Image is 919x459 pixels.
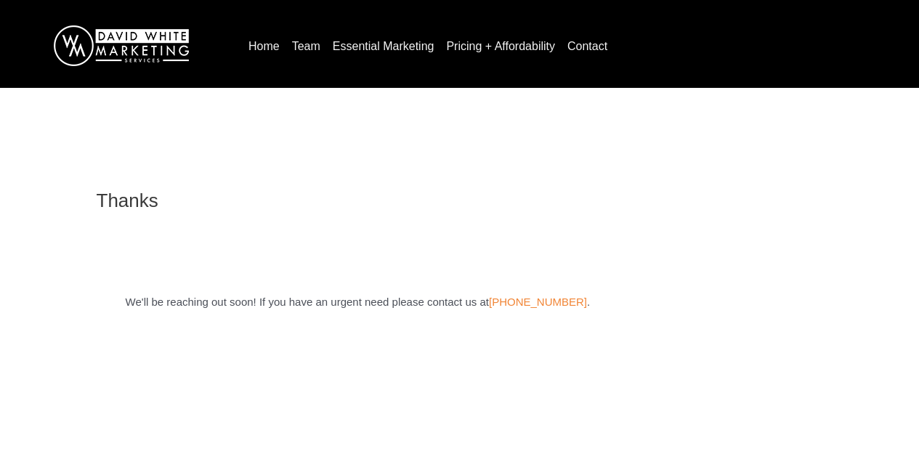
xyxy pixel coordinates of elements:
[440,35,561,58] a: Pricing + Affordability
[327,35,440,58] a: Essential Marketing
[489,296,587,308] a: [PHONE_NUMBER]
[97,190,823,212] h1: Thanks
[126,258,794,312] p: We'll be reaching out soon! If you have an urgent need please contact us at .
[243,35,286,58] a: Home
[54,38,189,51] a: DavidWhite-Marketing-Logo
[54,25,189,66] img: DavidWhite-Marketing-Logo
[286,35,326,58] a: Team
[562,35,613,58] a: Contact
[243,34,890,58] nav: Menu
